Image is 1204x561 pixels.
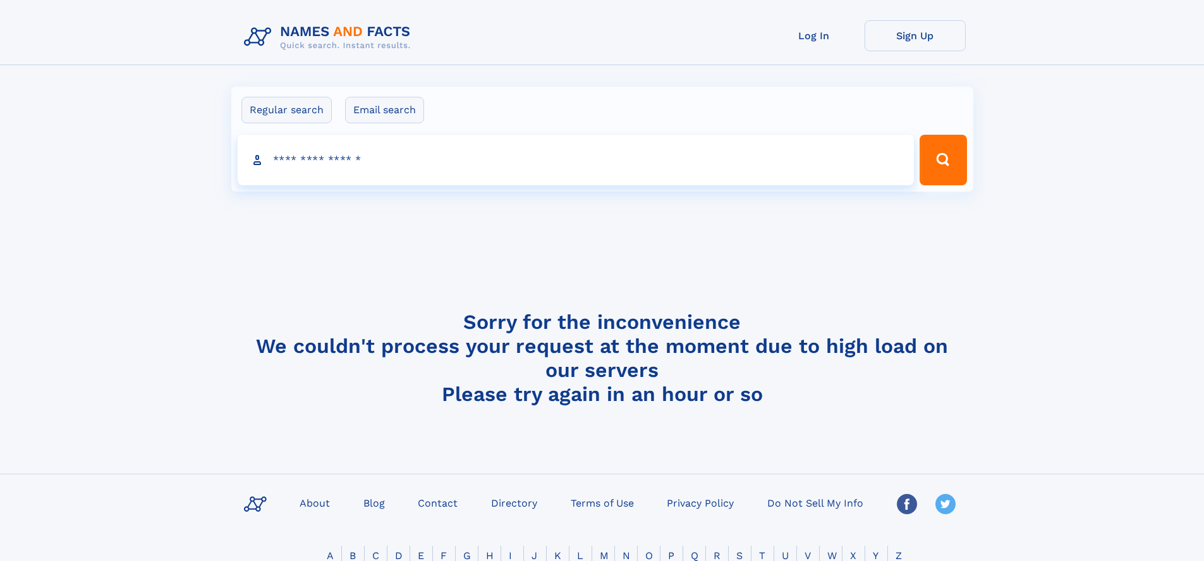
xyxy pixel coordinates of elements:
h4: Sorry for the inconvenience We couldn't process your request at the moment due to high load on ou... [239,310,966,406]
a: Contact [413,493,463,512]
label: Regular search [241,97,332,123]
a: Sign Up [865,20,966,51]
button: Search Button [920,135,966,185]
a: Log In [763,20,865,51]
img: Facebook [897,494,917,514]
a: Do Not Sell My Info [762,493,868,512]
a: Privacy Policy [662,493,739,512]
input: search input [238,135,915,185]
img: Twitter [935,494,956,514]
a: About [295,493,335,512]
img: Logo Names and Facts [239,20,421,54]
a: Blog [358,493,390,512]
label: Email search [345,97,424,123]
a: Directory [486,493,542,512]
a: Terms of Use [566,493,639,512]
